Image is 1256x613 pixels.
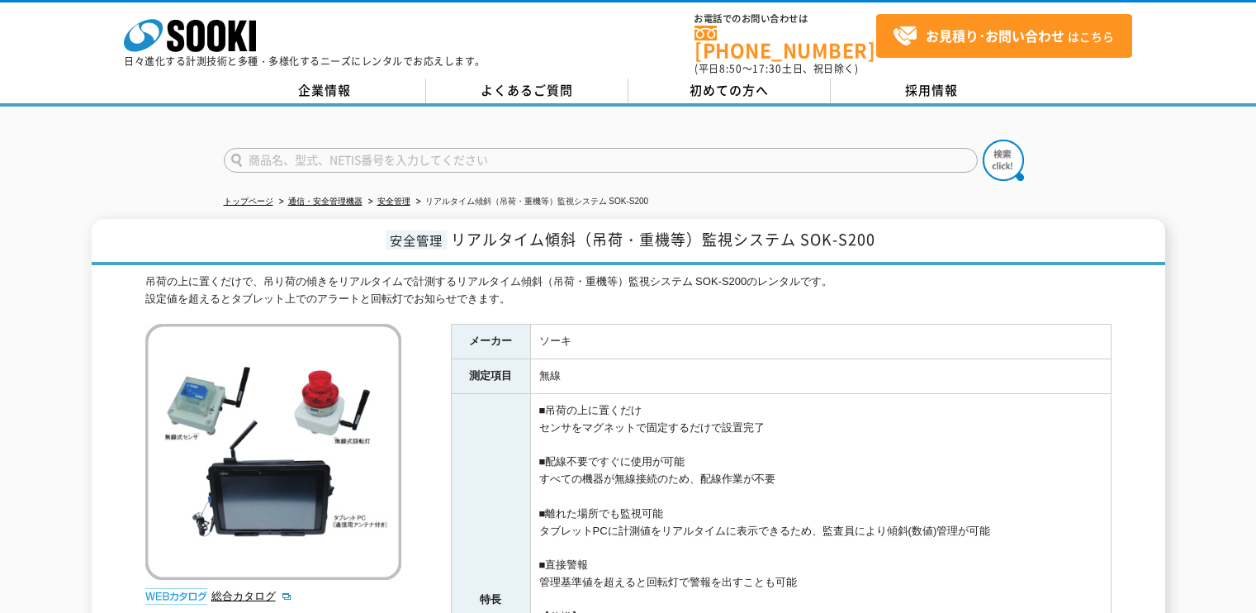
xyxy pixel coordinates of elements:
[752,61,782,76] span: 17:30
[145,273,1111,308] div: 吊荷の上に置くだけで、吊り荷の傾きをリアルタイムで計測するリアルタイム傾斜（吊荷・重機等）監視システム SOK-S200のレンタルです。 設定値を超えるとタブレット上でのアラートと回転灯でお知ら...
[694,26,876,59] a: [PHONE_NUMBER]
[694,14,876,24] span: お電話でのお問い合わせは
[124,56,486,66] p: 日々進化する計測技術と多種・多様化するニーズにレンタルでお応えします。
[628,78,831,103] a: 初めての方へ
[926,26,1064,45] strong: お見積り･お問い合わせ
[386,230,447,249] span: 安全管理
[377,197,410,206] a: 安全管理
[893,24,1114,49] span: はこちら
[224,78,426,103] a: 企業情報
[211,590,292,602] a: 総合カタログ
[224,197,273,206] a: トップページ
[530,359,1111,394] td: 無線
[288,197,363,206] a: 通信・安全管理機器
[145,588,207,605] img: webカタログ
[831,78,1033,103] a: 採用情報
[719,61,742,76] span: 8:50
[530,325,1111,359] td: ソーキ
[694,61,858,76] span: (平日 ～ 土日、祝日除く)
[413,193,649,211] li: リアルタイム傾斜（吊荷・重機等）監視システム SOK-S200
[451,359,530,394] th: 測定項目
[983,140,1024,181] img: btn_search.png
[451,228,875,250] span: リアルタイム傾斜（吊荷・重機等）監視システム SOK-S200
[690,81,769,99] span: 初めての方へ
[224,148,978,173] input: 商品名、型式、NETIS番号を入力してください
[426,78,628,103] a: よくあるご質問
[451,325,530,359] th: メーカー
[145,324,401,580] img: リアルタイム傾斜（吊荷・重機等）監視システム SOK-S200
[876,14,1132,58] a: お見積り･お問い合わせはこちら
